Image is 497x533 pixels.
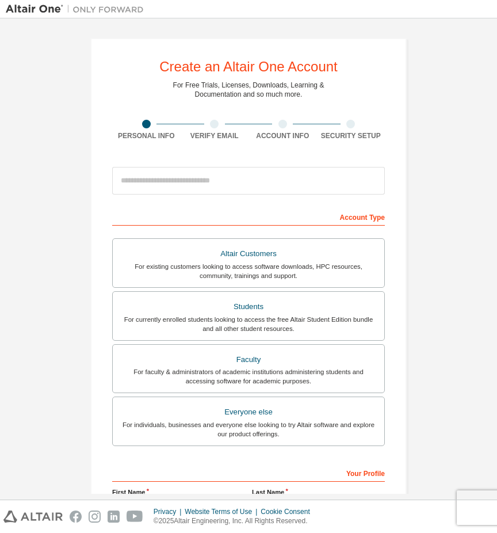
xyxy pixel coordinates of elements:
div: Altair Customers [120,246,377,262]
label: Last Name [252,488,385,497]
div: Students [120,299,377,315]
div: For existing customers looking to access software downloads, HPC resources, community, trainings ... [120,262,377,280]
div: Privacy [154,507,185,516]
img: linkedin.svg [108,511,120,523]
div: For currently enrolled students looking to access the free Altair Student Edition bundle and all ... [120,315,377,333]
div: Personal Info [112,131,181,140]
div: Cookie Consent [261,507,316,516]
div: For Free Trials, Licenses, Downloads, Learning & Documentation and so much more. [173,81,324,99]
img: altair_logo.svg [3,511,63,523]
div: Account Info [248,131,317,140]
label: First Name [112,488,245,497]
img: youtube.svg [127,511,143,523]
div: Security Setup [317,131,385,140]
img: facebook.svg [70,511,82,523]
div: Create an Altair One Account [159,60,338,74]
div: For individuals, businesses and everyone else looking to try Altair software and explore our prod... [120,420,377,439]
img: Altair One [6,3,150,15]
div: Faculty [120,352,377,368]
div: Verify Email [181,131,249,140]
div: Website Terms of Use [185,507,261,516]
div: For faculty & administrators of academic institutions administering students and accessing softwa... [120,367,377,386]
div: Everyone else [120,404,377,420]
div: Account Type [112,207,385,226]
div: Your Profile [112,463,385,482]
img: instagram.svg [89,511,101,523]
p: © 2025 Altair Engineering, Inc. All Rights Reserved. [154,516,317,526]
